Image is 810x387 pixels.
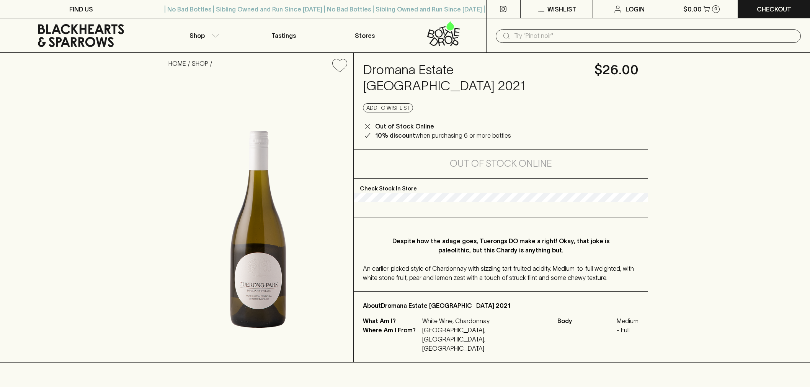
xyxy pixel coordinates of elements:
button: Add to wishlist [329,56,350,75]
h4: $26.00 [594,62,639,78]
p: 0 [714,7,717,11]
span: Body [557,316,615,335]
button: Add to wishlist [363,103,413,112]
p: Out of Stock Online [375,122,434,131]
p: Checkout [757,5,791,14]
p: Shop [189,31,205,40]
p: About Dromana Estate [GEOGRAPHIC_DATA] 2021 [363,301,639,310]
p: Where Am I From? [363,325,420,353]
button: Shop [162,18,243,52]
span: Medium - Full [617,316,639,335]
a: SHOP [192,60,208,67]
p: $0.00 [683,5,702,14]
span: An earlier-picked style of Chardonnay with sizzling tart-fruited acidity. Medium-to-full weighted... [363,265,634,281]
b: 10% discount [375,132,415,139]
p: What Am I? [363,316,420,325]
p: Login [625,5,645,14]
h5: Out of Stock Online [450,158,552,170]
h4: Dromana Estate [GEOGRAPHIC_DATA] 2021 [363,62,585,94]
p: Wishlist [547,5,576,14]
a: HOME [168,60,186,67]
input: Try "Pinot noir" [514,30,795,42]
img: 28059.png [162,78,353,362]
p: when purchasing 6 or more bottles [375,131,511,140]
p: Stores [355,31,375,40]
p: Despite how the adage goes, Tuerongs DO make a right! Okay, that joke is paleolithic, but this Ch... [378,236,623,255]
p: Check Stock In Store [354,179,648,193]
a: Stores [324,18,405,52]
a: Tastings [243,18,324,52]
p: [GEOGRAPHIC_DATA], [GEOGRAPHIC_DATA], [GEOGRAPHIC_DATA] [422,325,548,353]
p: Tastings [271,31,296,40]
p: FIND US [69,5,93,14]
p: White Wine, Chardonnay [422,316,548,325]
